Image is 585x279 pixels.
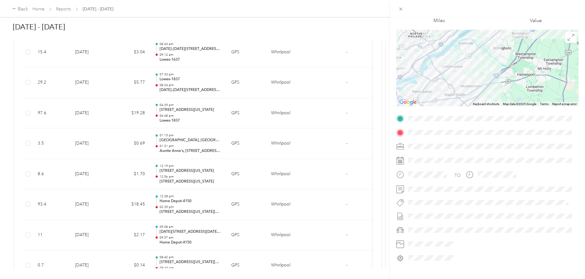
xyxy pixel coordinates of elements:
[433,17,445,25] p: Miles
[398,98,418,106] a: Open this area in Google Maps (opens a new window)
[455,172,461,179] div: TO
[398,98,418,106] img: Google
[540,102,549,106] a: Terms (opens in new tab)
[551,245,585,279] iframe: Everlance-gr Chat Button Frame
[552,102,577,106] a: Report a map error
[503,102,536,106] span: Map data ©2025 Google
[473,102,499,106] button: Keyboard shortcuts
[530,17,542,25] p: Value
